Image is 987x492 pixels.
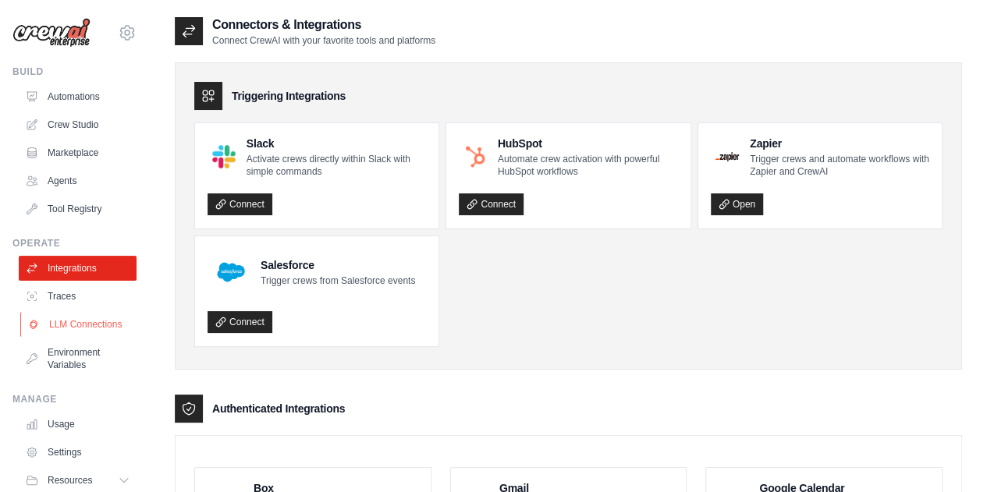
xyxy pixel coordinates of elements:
[232,88,346,104] h3: Triggering Integrations
[212,16,435,34] h2: Connectors & Integrations
[261,274,415,287] p: Trigger crews from Salesforce events
[715,152,739,161] img: Zapier Logo
[711,193,763,215] a: Open
[19,256,137,281] a: Integrations
[212,253,250,291] img: Salesforce Logo
[19,84,137,109] a: Automations
[498,136,678,151] h4: HubSpot
[19,140,137,165] a: Marketplace
[19,112,137,137] a: Crew Studio
[19,196,137,221] a: Tool Registry
[212,34,435,47] p: Connect CrewAI with your favorite tools and platforms
[48,474,92,487] span: Resources
[750,153,929,178] p: Trigger crews and automate workflows with Zapier and CrewAI
[212,401,345,416] h3: Authenticated Integrations
[247,136,427,151] h4: Slack
[19,440,137,465] a: Settings
[208,193,272,215] a: Connect
[19,168,137,193] a: Agents
[20,312,138,337] a: LLM Connections
[12,18,91,48] img: Logo
[247,153,427,178] p: Activate crews directly within Slack with simple commands
[261,257,415,273] h4: Salesforce
[19,412,137,437] a: Usage
[12,65,137,78] div: Build
[12,237,137,250] div: Operate
[459,193,524,215] a: Connect
[19,340,137,377] a: Environment Variables
[12,393,137,405] div: Manage
[208,311,272,333] a: Connect
[498,153,678,178] p: Automate crew activation with powerful HubSpot workflows
[19,284,137,309] a: Traces
[463,145,486,168] img: HubSpot Logo
[212,145,236,168] img: Slack Logo
[750,136,929,151] h4: Zapier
